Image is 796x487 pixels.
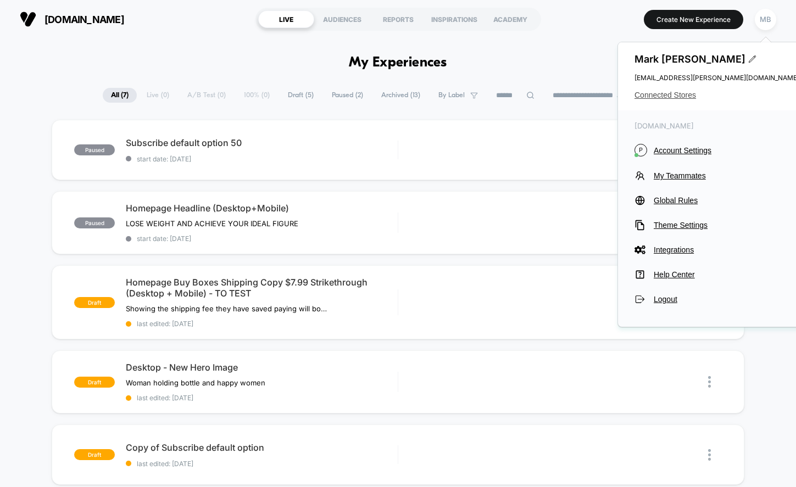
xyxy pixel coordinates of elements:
[617,92,624,98] img: end
[634,144,647,156] i: P
[126,460,398,468] span: last edited: [DATE]
[373,88,428,103] span: Archived ( 13 )
[103,88,137,103] span: All ( 7 )
[74,377,115,388] span: draft
[426,10,482,28] div: INSPIRATIONS
[126,304,330,313] span: Showing the shipping fee they have saved paying will boost RPS
[258,10,314,28] div: LIVE
[126,320,398,328] span: last edited: [DATE]
[280,88,322,103] span: Draft ( 5 )
[44,14,124,25] span: [DOMAIN_NAME]
[644,10,743,29] button: Create New Experience
[126,155,398,163] span: start date: [DATE]
[126,277,398,299] span: Homepage Buy Boxes Shipping Copy $7.99 Strikethrough (Desktop + Mobile) - TO TEST
[126,234,398,243] span: start date: [DATE]
[370,10,426,28] div: REPORTS
[126,203,398,214] span: Homepage Headline (Desktop+Mobile)
[482,10,538,28] div: ACADEMY
[126,442,398,453] span: Copy of Subscribe default option
[324,88,371,103] span: Paused ( 2 )
[20,11,36,27] img: Visually logo
[16,10,127,28] button: [DOMAIN_NAME]
[74,449,115,460] span: draft
[708,449,711,461] img: close
[708,376,711,388] img: close
[74,217,115,228] span: paused
[126,378,265,387] span: Woman holding bottle and happy women
[126,362,398,373] span: Desktop - New Hero Image
[349,55,447,71] h1: My Experiences
[755,9,776,30] div: MB
[126,394,398,402] span: last edited: [DATE]
[438,91,465,99] span: By Label
[752,8,780,31] button: MB
[74,144,115,155] span: paused
[314,10,370,28] div: AUDIENCES
[74,297,115,308] span: draft
[126,219,298,228] span: LOSE WEIGHT AND ACHIEVE YOUR IDEAL FIGURE
[126,137,398,148] span: Subscribe default option 50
